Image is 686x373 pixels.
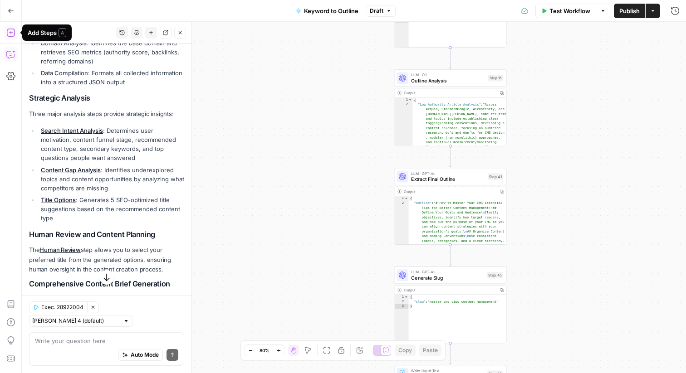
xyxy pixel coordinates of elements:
[411,269,484,275] span: LLM · GPT-4o
[39,39,184,66] li: : Identifies the base domain and retrieves SEO metrics (authority score, backlinks, referring dom...
[41,39,87,47] strong: Domain Analysis
[549,6,590,15] span: Test Workflow
[304,6,358,15] span: Keyword to Outline
[423,346,438,354] span: Paste
[39,195,184,223] li: : Generates 5 SEO-optimized title suggestions based on the recommended content type
[118,349,163,361] button: Auto Mode
[487,272,503,278] div: Step 45
[41,166,101,174] a: Content Gap Analysis
[394,196,408,201] div: 1
[614,4,645,18] button: Publish
[488,173,503,179] div: Step 41
[394,300,408,304] div: 2
[394,168,507,244] div: LLM · GPT-4oExtract Final OutlineStep 41Output{ "outline":"# How to Master Your CMS Essential Tip...
[394,304,408,309] div: 3
[260,347,269,354] span: 80%
[394,102,412,197] div: 2
[41,69,88,77] strong: Data Compilation
[419,344,441,356] button: Paste
[394,97,412,102] div: 1
[535,4,596,18] button: Test Workflow
[29,280,184,288] h2: Comprehensive Content Brief Generation
[408,97,412,102] span: Toggle code folding, rows 1 through 109
[449,48,451,68] g: Edge from step_44 to step_15
[394,18,408,22] div: 3
[29,301,87,313] button: Exec. 28922004
[29,295,184,314] p: The workflow concludes with several steps that create a complete content strategy:
[449,245,451,266] g: Edge from step_41 to step_45
[411,175,485,183] span: Extract Final Outline
[411,274,484,281] span: Generate Slug
[394,69,507,146] div: LLM · O1Outline AnalysisStep 15Output{ "Low-Authority Article Analysis":"Across Acquia, StandardB...
[39,126,184,162] li: : Determines user motivation, content funnel stage, recommended content type, secondary keywords,...
[39,68,184,87] li: : Formats all collected information into a structured JSON output
[619,6,640,15] span: Publish
[28,28,66,37] div: Add Steps
[29,109,184,119] p: Three major analysis steps provide strategic insights:
[39,246,80,253] a: Human Review
[411,72,485,78] span: LLM · O1
[404,295,408,299] span: Toggle code folding, rows 1 through 3
[488,75,504,81] div: Step 15
[404,189,495,194] div: Output
[59,28,66,37] span: A
[32,316,119,325] input: Claude Sonnet 4 (default)
[404,196,408,201] span: Toggle code folding, rows 1 through 3
[41,196,76,203] a: Title Options
[41,127,103,134] a: Search Intent Analysis
[366,5,396,17] button: Draft
[290,4,364,18] button: Keyword to Outline
[29,245,184,274] p: The step allows you to select your preferred title from the generated options, ensuring human ove...
[41,303,83,311] span: Exec. 28922004
[39,165,184,193] li: : Identifies underexplored topics and content opportunities by analyzing what competitors are mis...
[394,201,408,337] div: 2
[411,77,485,84] span: Outline Analysis
[398,346,412,354] span: Copy
[395,344,416,356] button: Copy
[449,343,451,364] g: Edge from step_45 to step_38
[394,266,507,343] div: LLM · GPT-4oGenerate SlugStep 45Output{ "slug":"master-cms-tips-content-management"}
[394,295,408,299] div: 1
[29,230,184,239] h2: Human Review and Content Planning
[449,146,451,167] g: Edge from step_15 to step_41
[404,287,495,293] div: Output
[404,90,495,96] div: Output
[29,94,184,102] h2: Strategic Analysis
[370,7,383,15] span: Draft
[411,170,485,176] span: LLM · GPT-4o
[131,351,159,359] span: Auto Mode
